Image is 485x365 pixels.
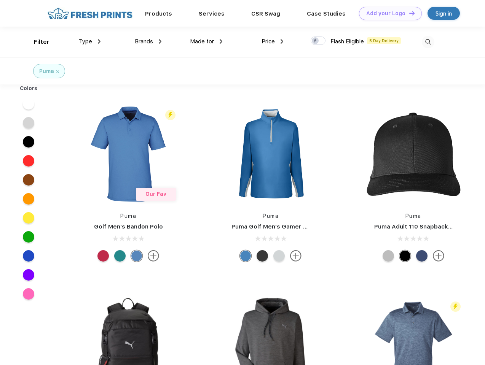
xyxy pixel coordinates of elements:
img: filter_cancel.svg [56,70,59,73]
span: 5 Day Delivery [367,37,401,44]
a: Puma Golf Men's Gamer Golf Quarter-Zip [231,223,352,230]
div: High Rise [273,250,285,262]
div: Add your Logo [366,10,405,17]
img: more.svg [433,250,444,262]
div: Sign in [436,9,452,18]
img: desktop_search.svg [422,36,434,48]
img: more.svg [148,250,159,262]
div: Green Lagoon [114,250,126,262]
a: Golf Men's Bandon Polo [94,223,163,230]
span: Flash Eligible [330,38,364,45]
div: Puma [39,67,54,75]
span: Type [79,38,92,45]
img: dropdown.png [98,39,101,44]
a: Puma [405,213,421,219]
img: func=resize&h=266 [78,103,179,205]
img: flash_active_toggle.svg [450,302,461,312]
a: Sign in [428,7,460,20]
a: Puma [120,213,136,219]
img: func=resize&h=266 [220,103,321,205]
img: dropdown.png [159,39,161,44]
div: Pma Blk Pma Blk [399,250,411,262]
span: Brands [135,38,153,45]
img: dropdown.png [281,39,283,44]
a: Services [199,10,225,17]
span: Made for [190,38,214,45]
img: flash_active_toggle.svg [165,110,175,120]
div: Peacoat Qut Shd [416,250,428,262]
div: Bright Cobalt [240,250,251,262]
div: Colors [14,84,43,92]
img: func=resize&h=266 [363,103,464,205]
div: Lake Blue [131,250,142,262]
span: Our Fav [145,191,166,197]
div: Puma Black [257,250,268,262]
a: Products [145,10,172,17]
div: Filter [34,38,49,46]
img: DT [409,11,415,15]
img: more.svg [290,250,302,262]
div: Quarry with Brt Whit [383,250,394,262]
a: CSR Swag [251,10,280,17]
a: Puma [263,213,279,219]
div: Ski Patrol [97,250,109,262]
img: fo%20logo%202.webp [45,7,135,20]
img: dropdown.png [220,39,222,44]
span: Price [262,38,275,45]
